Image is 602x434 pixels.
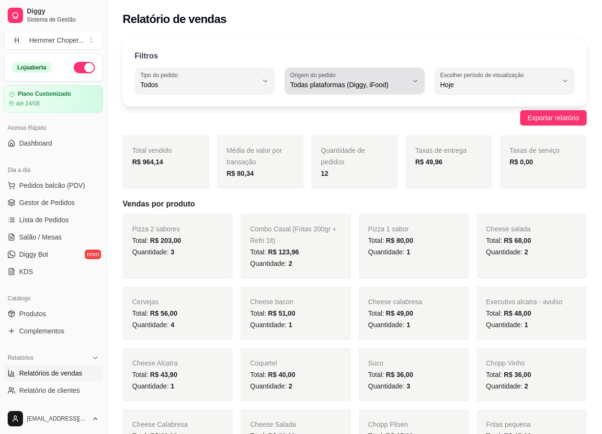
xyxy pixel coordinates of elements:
[440,80,557,90] span: Hoje
[288,260,292,267] span: 2
[19,215,69,225] span: Lista de Pedidos
[132,371,177,378] span: Total:
[27,415,88,423] span: [EMAIL_ADDRESS][DOMAIN_NAME]
[19,198,75,207] span: Gestor de Pedidos
[16,100,40,107] article: até 24/08
[486,248,528,256] span: Quantidade:
[132,158,163,166] strong: R$ 964,14
[19,368,82,378] span: Relatórios de vendas
[4,229,103,245] a: Salão / Mesas
[368,298,422,306] span: Cheese calabresa
[132,321,174,329] span: Quantidade:
[288,382,292,390] span: 2
[268,309,295,317] span: R$ 51,00
[268,371,295,378] span: R$ 40,00
[290,71,339,79] label: Origem do pedido
[368,225,409,233] span: Pizza 1 sabor
[19,138,52,148] span: Dashboard
[368,382,410,390] span: Quantidade:
[250,309,295,317] span: Total:
[440,71,527,79] label: Escolher período de visualização
[135,50,158,62] p: Filtros
[4,323,103,339] a: Complementos
[504,237,531,244] span: R$ 68,00
[135,68,275,94] button: Tipo do pedidoTodos
[4,247,103,262] a: Diggy Botnovo
[19,181,85,190] span: Pedidos balcão (PDV)
[268,248,299,256] span: R$ 123,96
[415,147,466,154] span: Taxas de entrega
[132,382,174,390] span: Quantidade:
[4,136,103,151] a: Dashboard
[284,68,425,94] button: Origem do pedidoTodas plataformas (Diggy, iFood)
[524,248,528,256] span: 2
[4,291,103,306] div: Catálogo
[386,371,413,378] span: R$ 36,00
[227,147,282,166] span: Média de valor por transação
[250,298,293,306] span: Cheese bacon
[170,321,174,329] span: 4
[368,359,384,367] span: Suco
[4,31,103,50] button: Select a team
[12,62,52,73] div: Loja aberta
[250,421,296,428] span: Cheese Salada
[150,309,177,317] span: R$ 56,00
[150,237,181,244] span: R$ 203,00
[170,382,174,390] span: 1
[250,371,295,378] span: Total:
[407,248,410,256] span: 1
[19,250,48,259] span: Diggy Bot
[486,225,531,233] span: Cheese salada
[486,309,531,317] span: Total:
[12,35,22,45] span: H
[27,16,99,23] span: Sistema de Gestão
[486,237,531,244] span: Total:
[19,403,77,412] span: Relatório de mesas
[132,309,177,317] span: Total:
[4,212,103,228] a: Lista de Pedidos
[4,407,103,430] button: [EMAIL_ADDRESS][DOMAIN_NAME]
[486,421,531,428] span: Fritas pequena
[368,309,413,317] span: Total:
[486,359,525,367] span: Chopp Vinho
[27,7,99,16] span: Diggy
[19,267,33,276] span: KDS
[123,11,227,27] h2: Relatório de vendas
[74,62,95,73] button: Alterar Status
[407,321,410,329] span: 1
[4,365,103,381] a: Relatórios de vendas
[386,309,413,317] span: R$ 49,00
[250,225,336,244] span: Combo Casal (Fritas 200gr + Refri 1lt)
[29,35,84,45] div: Hemmer Choper ...
[19,386,80,395] span: Relatório de clientes
[504,309,531,317] span: R$ 48,00
[504,371,531,378] span: R$ 36,00
[386,237,413,244] span: R$ 80,00
[132,237,181,244] span: Total:
[415,158,443,166] strong: R$ 49,96
[368,421,408,428] span: Chopp Pilsen
[170,248,174,256] span: 3
[250,359,277,367] span: Coquetel
[8,354,34,362] span: Relatórios
[250,382,292,390] span: Quantidade:
[4,400,103,415] a: Relatório de mesas
[290,80,408,90] span: Todas plataformas (Diggy, iFood)
[132,359,178,367] span: Cheese Alcatra
[4,383,103,398] a: Relatório de clientes
[19,309,46,319] span: Produtos
[132,421,188,428] span: Cheese Calabresa
[19,232,62,242] span: Salão / Mesas
[4,264,103,279] a: KDS
[4,162,103,178] div: Dia a dia
[132,298,159,306] span: Cervejas
[19,326,64,336] span: Complementos
[407,382,410,390] span: 3
[486,298,563,306] span: Executivo alcatra - avulso
[528,113,579,123] span: Exportar relatório
[132,225,180,233] span: Pizza 2 sabores
[321,147,365,166] span: Quantidade de pedidos
[368,371,413,378] span: Total:
[510,158,533,166] strong: R$ 0,00
[524,321,528,329] span: 1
